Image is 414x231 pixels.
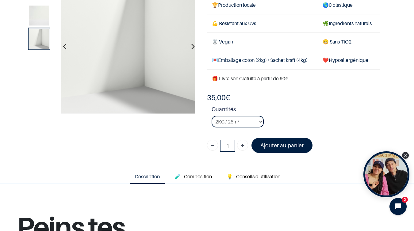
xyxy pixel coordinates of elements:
b: € [207,93,230,102]
td: ans TiO2 [318,32,380,51]
img: Product image [29,29,49,49]
font: Ajouter au panier [260,142,304,149]
div: Tolstoy bubble widget [363,151,409,197]
span: 🌎 [323,2,329,8]
td: Ingrédients naturels [318,14,380,32]
span: 🧪 [174,173,181,180]
span: 💡 [227,173,233,180]
td: ❤️Hypoallergénique [318,51,380,70]
div: Open Tolstoy [363,151,409,197]
td: Emballage coton (2kg) / Sachet kraft (4kg) [207,51,318,70]
font: 🎁 Livraison Gratuite à partir de 90€ [212,75,288,81]
img: Product image [29,6,49,25]
a: Ajouter [237,140,248,151]
div: Close Tolstoy widget [402,152,409,159]
span: Description [135,173,160,180]
span: 💌 [212,57,218,63]
span: 🐰 Vegan [212,39,233,45]
a: Ajouter au panier [251,138,312,153]
strong: Quantités [212,105,380,116]
div: Open Tolstoy widget [363,151,409,197]
span: 35,00 [207,93,226,102]
a: Supprimer [207,140,218,151]
span: 🌿 [323,20,329,26]
span: Conseils d'utilisation [236,173,280,180]
span: 😄 S [323,39,332,45]
span: Composition [184,173,212,180]
span: 💪 Résistant aux Uvs [212,20,256,26]
span: 🏆 [212,2,218,8]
